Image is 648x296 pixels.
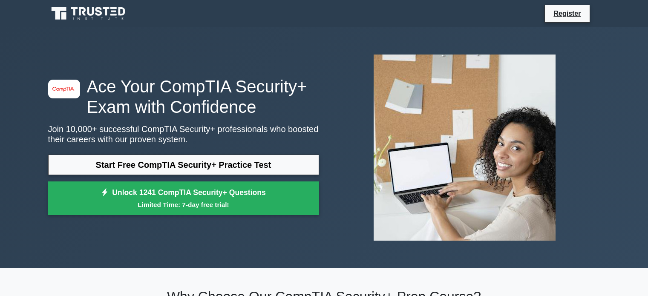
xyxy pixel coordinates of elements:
[48,124,319,144] p: Join 10,000+ successful CompTIA Security+ professionals who boosted their careers with our proven...
[48,181,319,216] a: Unlock 1241 CompTIA Security+ QuestionsLimited Time: 7-day free trial!
[59,200,308,210] small: Limited Time: 7-day free trial!
[48,76,319,117] h1: Ace Your CompTIA Security+ Exam with Confidence
[548,8,586,19] a: Register
[48,155,319,175] a: Start Free CompTIA Security+ Practice Test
